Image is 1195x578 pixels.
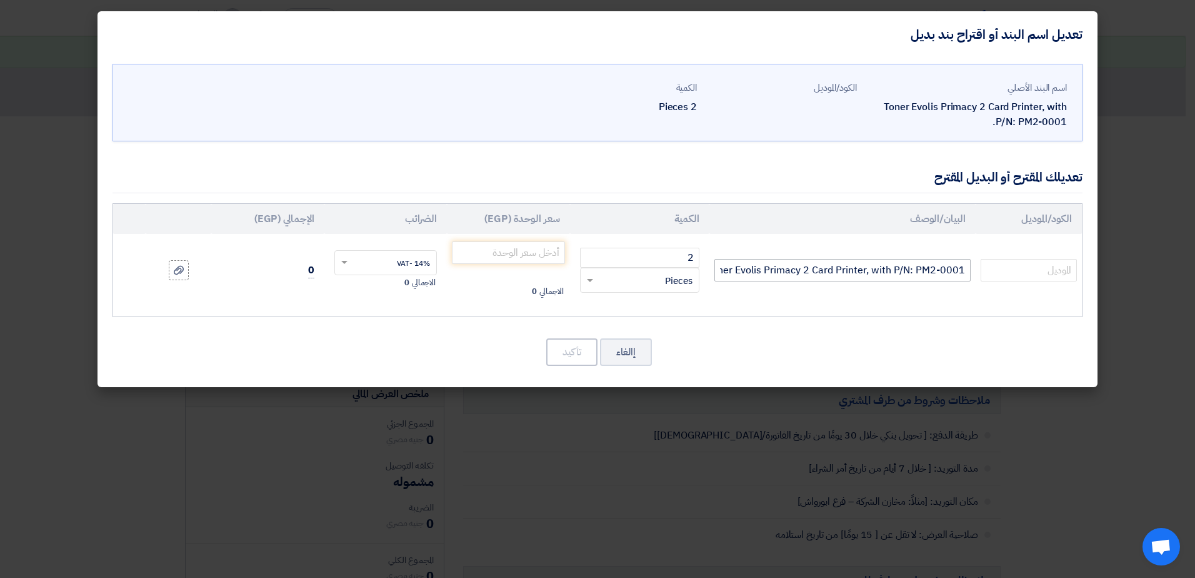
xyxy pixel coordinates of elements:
input: أدخل سعر الوحدة [452,241,565,264]
button: تأكيد [546,338,597,366]
span: 0 [532,285,537,298]
span: 0 [308,263,314,278]
th: الضرائب [324,204,447,234]
div: اسم البند الأصلي [867,81,1067,95]
th: الكود/الموديل [976,204,1082,234]
span: Pieces [665,274,692,288]
button: إالغاء [600,338,652,366]
a: Open chat [1142,528,1180,565]
h4: تعديل اسم البند أو اقتراح بند بديل [911,26,1082,43]
div: الكود/الموديل [707,81,857,95]
th: سعر الوحدة (EGP) [447,204,570,234]
th: البيان/الوصف [709,204,976,234]
div: Toner Evolis Primacy 2 Card Printer, with P/N: PM2-0001. [867,99,1067,129]
input: RFQ_STEP1.ITEMS.2.AMOUNT_TITLE [580,248,699,268]
th: الإجمالي (EGP) [211,204,324,234]
span: الاجمالي [412,276,436,289]
div: تعديلك المقترح أو البديل المقترح [934,168,1082,186]
input: Add Item Description [714,259,971,281]
div: الكمية [547,81,697,95]
ng-select: VAT [334,250,437,275]
span: 0 [404,276,409,289]
span: الاجمالي [539,285,563,298]
input: الموديل [981,259,1077,281]
div: 2 Pieces [547,99,697,114]
th: الكمية [570,204,709,234]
